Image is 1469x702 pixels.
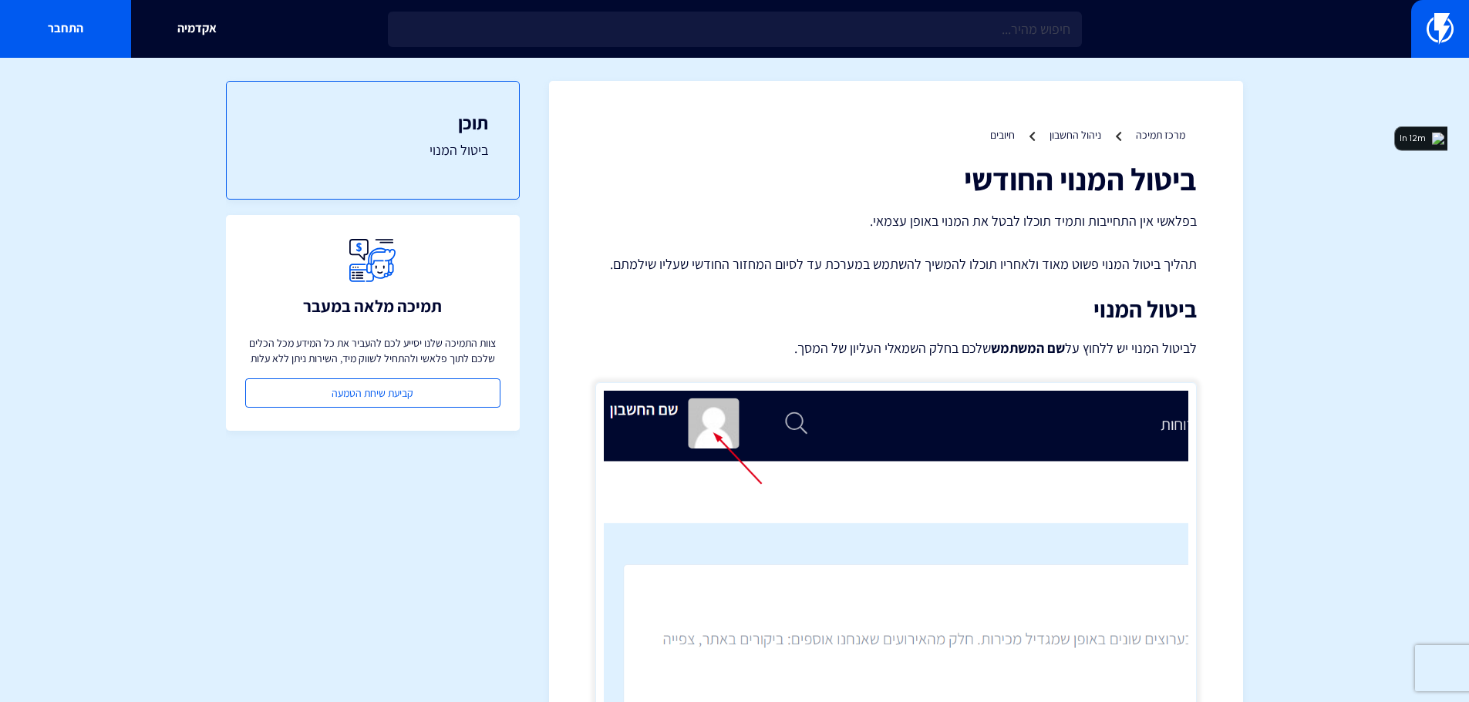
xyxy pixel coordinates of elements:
p: בפלאשי אין התחייבות ותמיד תוכלו לבטל את המנוי באופן עצמאי. [595,211,1197,231]
h1: ביטול המנוי החודשי [595,162,1197,196]
a: קביעת שיחת הטמעה [245,378,500,408]
h3: תמיכה מלאה במעבר [303,297,442,315]
p: לביטול המנוי יש ללחוץ על שלכם בחלק השמאלי העליון של המסך. [595,338,1197,359]
a: ביטול המנוי [258,140,488,160]
p: צוות התמיכה שלנו יסייע לכם להעביר את כל המידע מכל הכלים שלכם לתוך פלאשי ולהתחיל לשווק מיד, השירות... [245,335,500,366]
a: ניהול החשבון [1050,128,1101,142]
strong: שם המשתמש [991,339,1065,357]
div: In 12m [1400,133,1426,145]
h2: ביטול המנוי [595,297,1197,322]
h3: תוכן [258,113,488,133]
input: חיפוש מהיר... [388,12,1082,47]
p: תהליך ביטול המנוי פשוט מאוד ולאחריו תוכלו להמשיך להשתמש במערכת עד לסיום המחזור החודשי שעליו שילמתם. [595,254,1197,274]
img: logo [1432,133,1444,145]
a: מרכז תמיכה [1136,128,1185,142]
a: חיובים [990,128,1015,142]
